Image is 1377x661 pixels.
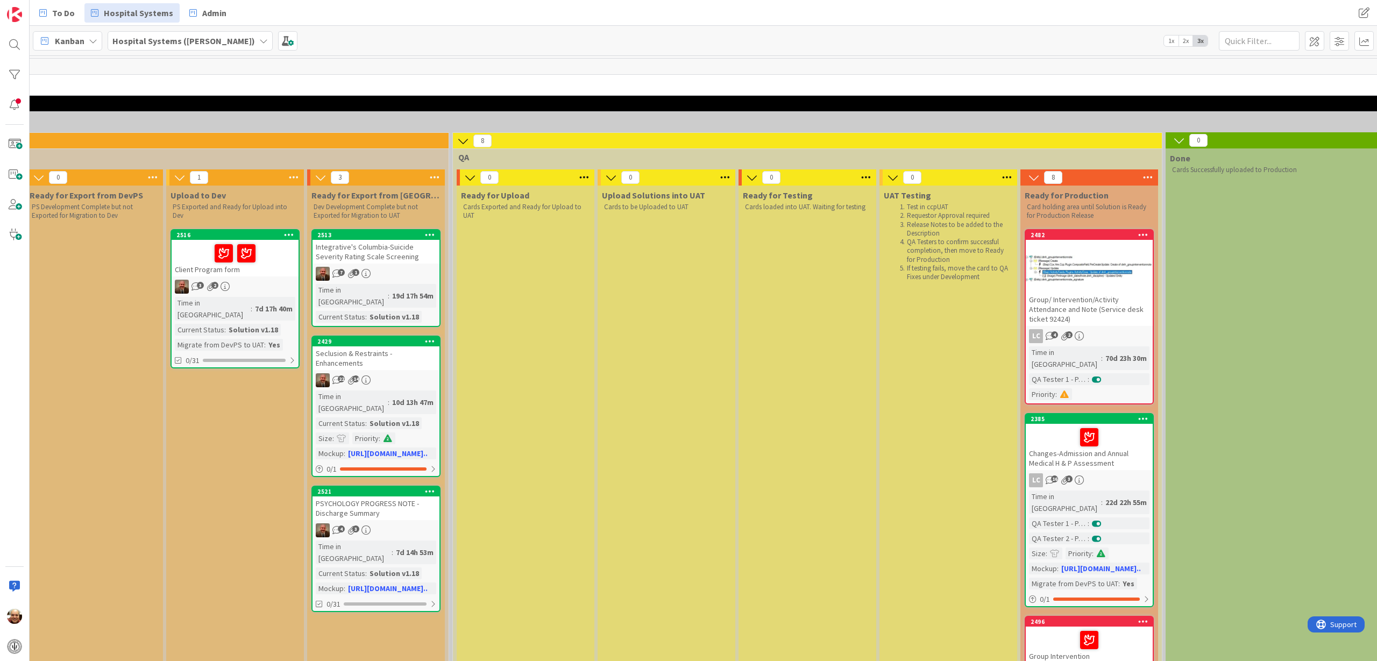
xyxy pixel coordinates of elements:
div: LC [1026,473,1153,487]
div: LC [1029,329,1043,343]
span: 0 [762,171,780,184]
div: 2521 [313,487,439,496]
span: : [1088,517,1089,529]
div: 7d 14h 53m [393,546,436,558]
span: 4 [1051,331,1058,338]
span: 3 [352,525,359,532]
div: Mockup [1029,563,1057,574]
span: 1 [352,269,359,276]
span: : [379,432,380,444]
span: 0 [1189,134,1208,147]
div: 2496 [1031,618,1153,626]
div: JS [313,523,439,537]
p: Card holding area until Solution is Ready for Production Release [1027,203,1152,221]
div: 2385Changes-Admission and Annual Medical H & P Assessment [1026,414,1153,470]
span: : [1101,352,1103,364]
div: 10d 13h 47m [389,396,436,408]
span: 7 [338,269,345,276]
div: QA Tester 1 - Passed [1029,373,1088,385]
div: Seclusion & Restraints - Enhancements [313,346,439,370]
span: 3 [1066,475,1073,482]
span: Upload Solutions into UAT [602,190,705,201]
span: : [1055,388,1057,400]
span: 4 [338,525,345,532]
a: Admin [183,3,233,23]
span: : [1118,578,1120,589]
span: : [1088,373,1089,385]
div: Current Status [316,567,365,579]
div: Migrate from DevPS to UAT [175,339,264,351]
p: PS Development Complete but not Exported for Migration to Dev [32,203,157,221]
div: Size [1029,548,1046,559]
div: 70d 23h 30m [1103,352,1149,364]
p: Cards to be Uploaded to UAT [604,203,729,211]
span: : [1101,496,1103,508]
div: 2385 [1031,415,1153,423]
div: QA Tester 2 - Passed [1029,532,1088,544]
span: 0 [621,171,640,184]
p: Cards loaded into UAT. Waiting for testing [745,203,870,211]
div: 7d 17h 40m [252,303,295,315]
img: JS [316,267,330,281]
div: Current Status [316,417,365,429]
span: 8 [473,134,492,147]
div: 0/1 [313,463,439,476]
span: 2 [1066,331,1073,338]
div: JS [313,267,439,281]
div: Migrate from DevPS to UAT [1029,578,1118,589]
span: : [344,582,345,594]
div: Yes [1120,578,1137,589]
div: 2516 [172,230,299,240]
div: Solution v1.18 [226,324,281,336]
span: 0 [480,171,499,184]
div: Solution v1.18 [367,567,422,579]
span: 0 [903,171,921,184]
span: : [388,396,389,408]
div: Group/ Intervention/Activity Attendance and Note (Service desk ticket 92424) [1026,293,1153,326]
span: : [1057,563,1059,574]
div: Time in [GEOGRAPHIC_DATA] [316,284,388,308]
div: 19d 17h 54m [389,290,436,302]
span: 0/31 [326,599,340,610]
span: 0/31 [186,355,200,366]
div: Priority [1029,388,1055,400]
div: 2521PSYCHOLOGY PROGRESS NOTE - Discharge Summary [313,487,439,520]
div: 0/1 [1026,593,1153,606]
span: : [365,417,367,429]
div: Size [316,432,332,444]
div: 22d 22h 55m [1103,496,1149,508]
li: Test in ccpUAT [897,203,1011,211]
div: Time in [GEOGRAPHIC_DATA] [1029,346,1101,370]
span: 0 / 1 [1040,594,1050,605]
div: 2429Seclusion & Restraints - Enhancements [313,337,439,370]
div: Current Status [175,324,224,336]
div: Solution v1.18 [367,417,422,429]
a: [URL][DOMAIN_NAME].. [1061,564,1141,573]
div: 2385 [1026,414,1153,424]
span: : [1092,548,1094,559]
span: Ready for Export from Dev [311,190,441,201]
input: Quick Filter... [1219,31,1300,51]
div: Priority [1066,548,1092,559]
span: : [332,432,334,444]
a: 2513Integrative's Columbia-Suicide Severity Rating Scale ScreeningJSTime in [GEOGRAPHIC_DATA]:19d... [311,229,441,327]
span: Kanban [55,34,84,47]
span: : [392,546,393,558]
div: 2516Client Program form [172,230,299,276]
span: : [264,339,266,351]
img: JS [175,280,189,294]
div: 2482 [1026,230,1153,240]
div: JS [172,280,299,294]
a: 2385Changes-Admission and Annual Medical H & P AssessmentLCTime in [GEOGRAPHIC_DATA]:22d 22h 55mQ... [1025,413,1154,607]
div: Priority [352,432,379,444]
span: Hospital Systems [104,6,173,19]
div: 2429 [317,338,439,345]
div: Integrative's Columbia-Suicide Severity Rating Scale Screening [313,240,439,264]
a: To Do [33,3,81,23]
div: Time in [GEOGRAPHIC_DATA] [316,541,392,564]
p: Cards Exported and Ready for Upload to UAT [463,203,588,221]
span: 1 [190,171,208,184]
div: Changes-Admission and Annual Medical H & P Assessment [1026,424,1153,470]
span: 0 / 1 [326,464,337,475]
div: 2513 [313,230,439,240]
